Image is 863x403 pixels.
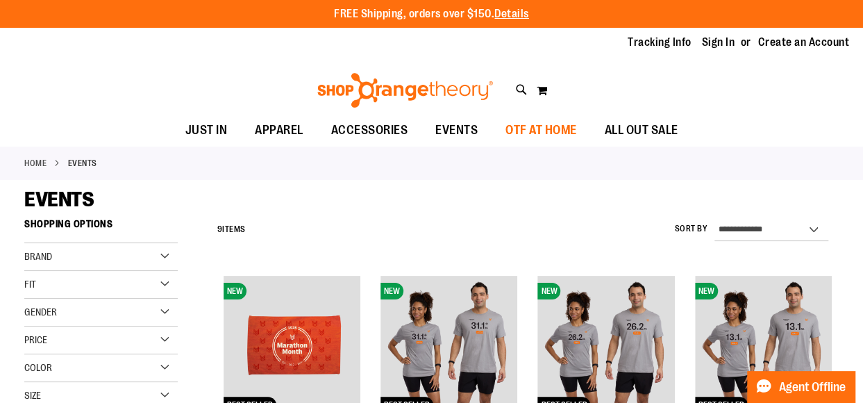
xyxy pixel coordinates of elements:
strong: Shopping Options [24,212,178,243]
span: JUST IN [185,115,228,146]
button: Agent Offline [747,371,855,403]
img: Shop Orangetheory [315,73,495,108]
h2: Items [217,219,246,240]
a: Create an Account [758,35,850,50]
span: ACCESSORIES [331,115,408,146]
a: Details [494,8,529,20]
span: Color [24,362,52,373]
span: Gender [24,306,57,318]
a: Tracking Info [628,35,692,50]
span: EVENTS [24,188,94,211]
strong: EVENTS [68,157,97,170]
span: Fit [24,279,36,290]
p: FREE Shipping, orders over $150. [334,6,529,22]
span: NEW [537,283,560,299]
span: EVENTS [435,115,478,146]
a: Home [24,157,47,170]
label: Sort By [674,223,707,235]
span: Agent Offline [779,381,846,394]
span: NEW [695,283,718,299]
a: Sign In [702,35,735,50]
span: ALL OUT SALE [605,115,678,146]
span: NEW [224,283,246,299]
span: Price [24,334,47,345]
span: Size [24,390,41,401]
span: Brand [24,251,52,262]
span: APPAREL [255,115,303,146]
span: OTF AT HOME [505,115,577,146]
span: NEW [380,283,403,299]
span: 9 [217,224,223,234]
